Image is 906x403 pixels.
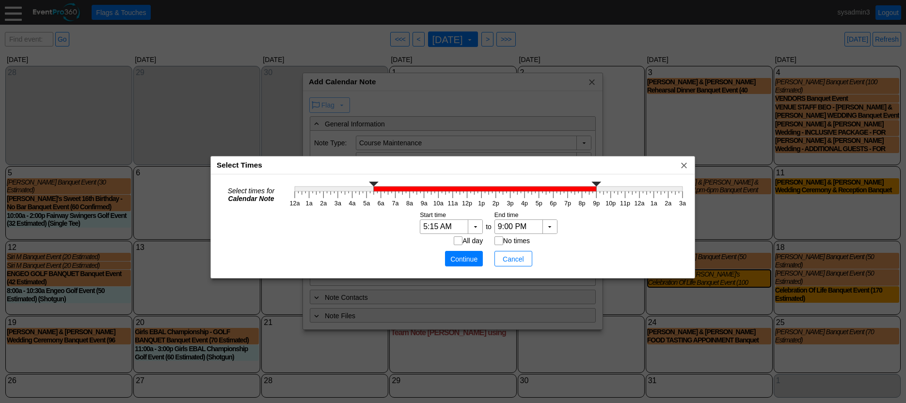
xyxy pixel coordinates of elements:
[579,200,586,207] text: 8p
[417,211,483,219] td: Start time
[449,254,478,264] span: Continue
[651,200,657,207] text: 1a
[349,200,356,207] text: 4a
[679,200,686,207] text: 3a
[216,179,286,210] td: Select times for
[478,200,485,207] text: 1p
[378,200,384,207] text: 6a
[497,253,530,263] span: Cancel
[593,200,600,207] text: 9p
[499,254,528,264] span: Cancel
[665,200,671,207] text: 2a
[421,200,428,207] text: 9a
[363,200,370,207] text: 5a
[228,195,274,202] b: Calendar Note
[564,200,571,207] text: 7p
[462,200,472,207] text: 12p
[447,200,458,207] text: 11a
[217,161,262,169] span: Select Times
[635,200,645,207] text: 12a
[392,200,398,207] text: 7a
[320,200,327,207] text: 2a
[620,200,630,207] text: 11p
[550,200,556,207] text: 6p
[462,237,483,245] label: All day
[605,200,616,207] text: 10p
[483,219,494,236] td: to
[447,253,480,263] span: Continue
[494,211,560,219] td: End time
[536,200,542,207] text: 5p
[493,200,499,207] text: 2p
[334,200,341,207] text: 3a
[507,200,513,207] text: 3p
[521,200,528,207] text: 4p
[433,200,444,207] text: 10a
[406,200,413,207] text: 8a
[306,200,313,207] text: 1a
[289,200,300,207] text: 12a
[503,237,530,245] label: No times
